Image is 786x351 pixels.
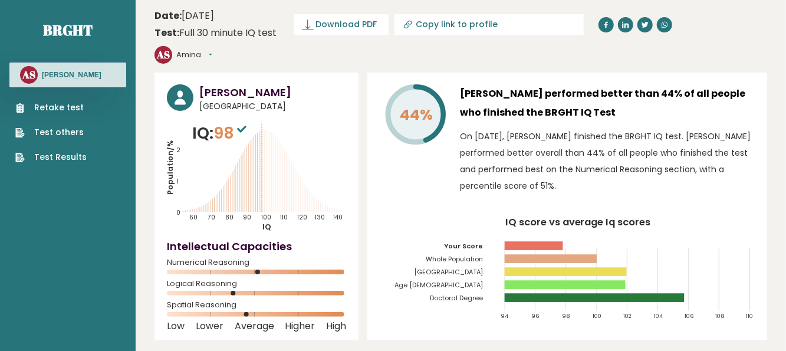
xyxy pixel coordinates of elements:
[716,312,725,320] tspan: 108
[176,146,180,155] tspan: 2
[176,209,180,218] tspan: 0
[316,18,377,31] span: Download PDF
[167,238,346,254] h4: Intellectual Capacities
[196,324,223,329] span: Lower
[154,26,277,40] div: Full 30 minute IQ test
[165,141,175,195] tspan: Population/%
[42,70,101,80] h3: [PERSON_NAME]
[624,312,632,320] tspan: 102
[593,312,602,320] tspan: 100
[563,312,570,320] tspan: 98
[192,122,249,145] p: IQ:
[43,21,93,40] a: Brght
[235,324,274,329] span: Average
[297,213,307,222] tspan: 120
[685,312,694,320] tspan: 106
[226,213,234,222] tspan: 80
[280,213,288,222] tspan: 110
[199,84,346,100] h3: [PERSON_NAME]
[177,177,179,186] tspan: 1
[501,312,509,320] tspan: 94
[15,151,87,163] a: Test Results
[414,267,483,277] tspan: [GEOGRAPHIC_DATA]
[167,324,185,329] span: Low
[444,241,483,251] tspan: Your Score
[199,100,346,113] span: [GEOGRAPHIC_DATA]
[244,213,252,222] tspan: 90
[15,126,87,139] a: Test others
[213,122,249,144] span: 98
[154,26,179,40] b: Test:
[190,213,198,222] tspan: 60
[167,281,346,286] span: Logical Reasoning
[430,293,483,303] tspan: Doctoral Degree
[460,84,755,122] h3: [PERSON_NAME] performed better than 44% of all people who finished the BRGHT IQ Test
[394,280,483,290] tspan: Age [DEMOGRAPHIC_DATA]
[154,9,214,23] time: [DATE]
[746,312,754,320] tspan: 110
[263,222,272,232] tspan: IQ
[167,260,346,265] span: Numerical Reasoning
[326,324,346,329] span: High
[154,9,182,22] b: Date:
[426,254,483,264] tspan: Whole Population
[505,215,651,229] tspan: IQ score vs average Iq scores
[532,312,540,320] tspan: 96
[176,49,212,61] button: Amina
[315,213,325,222] tspan: 130
[460,128,755,194] p: On [DATE], [PERSON_NAME] finished the BRGHT IQ test. [PERSON_NAME] performed better overall than ...
[156,48,170,61] text: AS
[22,68,35,81] text: AS
[261,213,271,222] tspan: 100
[333,213,343,222] tspan: 140
[167,303,346,307] span: Spatial Reasoning
[15,101,87,114] a: Retake test
[294,14,389,35] a: Download PDF
[400,104,433,125] tspan: 44%
[208,213,215,222] tspan: 70
[285,324,315,329] span: Higher
[655,312,663,320] tspan: 104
